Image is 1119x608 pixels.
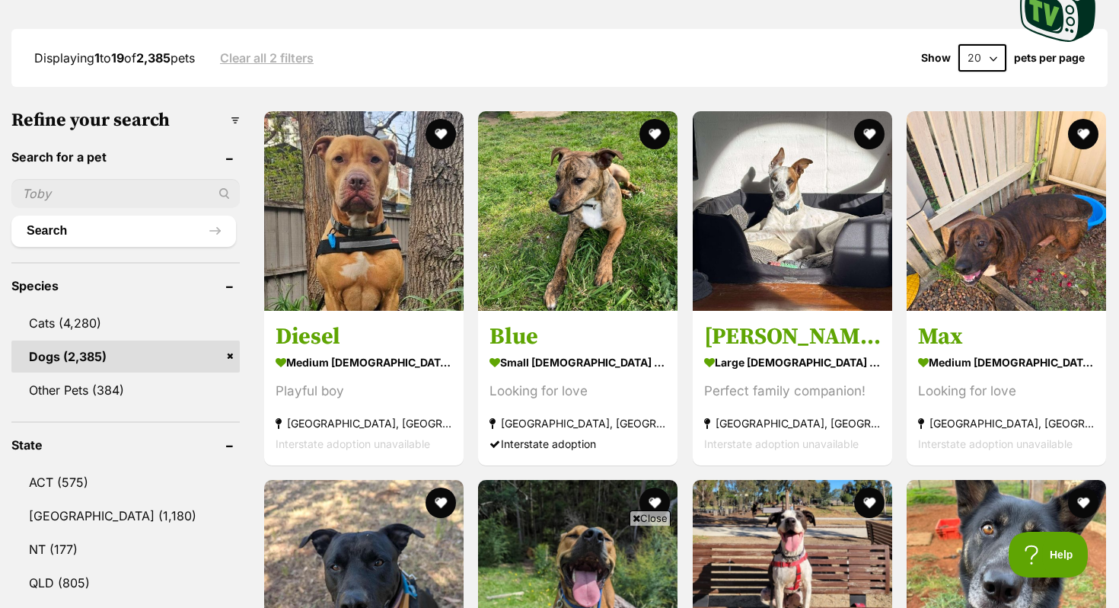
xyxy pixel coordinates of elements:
img: Blue - Bullmastiff Dog [478,111,677,311]
strong: 19 [111,50,124,66]
div: Looking for love [489,381,666,402]
span: Displaying to of pets [34,50,195,66]
a: Dogs (2,385) [11,341,240,373]
button: favourite [1068,119,1098,149]
a: ACT (575) [11,466,240,498]
strong: [GEOGRAPHIC_DATA], [GEOGRAPHIC_DATA] [704,413,881,434]
span: Show [921,52,951,64]
strong: medium [DEMOGRAPHIC_DATA] Dog [918,351,1095,373]
input: Toby [11,179,240,208]
iframe: Advertisement [282,532,837,600]
header: Species [11,279,240,293]
strong: 1 [94,50,100,66]
a: Other Pets (384) [11,374,240,406]
a: Max medium [DEMOGRAPHIC_DATA] Dog Looking for love [GEOGRAPHIC_DATA], [GEOGRAPHIC_DATA] Interstat... [907,311,1106,466]
button: favourite [426,488,456,518]
span: Interstate adoption unavailable [276,437,430,450]
strong: 2,385 [136,50,171,66]
div: Looking for love [918,381,1095,402]
div: Interstate adoption [489,434,666,454]
strong: [GEOGRAPHIC_DATA], [GEOGRAPHIC_DATA] [918,413,1095,434]
h3: Max [918,322,1095,351]
strong: [GEOGRAPHIC_DATA], [GEOGRAPHIC_DATA] [276,413,452,434]
img: Diesel - Staffordshire Bull Terrier Dog [264,111,464,311]
header: Search for a pet [11,150,240,164]
h3: Refine your search [11,110,240,131]
button: favourite [426,119,456,149]
h3: Diesel [276,322,452,351]
button: favourite [854,119,885,149]
img: Frankie - Mixed breed Dog [693,111,892,311]
h3: [PERSON_NAME] [704,322,881,351]
strong: small [DEMOGRAPHIC_DATA] Dog [489,351,666,373]
label: pets per page [1014,52,1085,64]
a: Blue small [DEMOGRAPHIC_DATA] Dog Looking for love [GEOGRAPHIC_DATA], [GEOGRAPHIC_DATA] Interstat... [478,311,677,466]
strong: medium [DEMOGRAPHIC_DATA] Dog [276,351,452,373]
a: QLD (805) [11,567,240,599]
a: Diesel medium [DEMOGRAPHIC_DATA] Dog Playful boy [GEOGRAPHIC_DATA], [GEOGRAPHIC_DATA] Interstate ... [264,311,464,466]
button: favourite [640,488,671,518]
button: Search [11,216,236,246]
img: Max - Dachshund x Boxer Dog [907,111,1106,311]
span: Interstate adoption unavailable [704,437,859,450]
a: Cats (4,280) [11,307,240,339]
div: Perfect family companion! [704,381,881,402]
button: favourite [854,488,885,518]
h3: Blue [489,322,666,351]
a: [GEOGRAPHIC_DATA] (1,180) [11,500,240,532]
a: NT (177) [11,533,240,565]
iframe: Help Scout Beacon - Open [1009,532,1089,578]
header: State [11,438,240,452]
strong: [GEOGRAPHIC_DATA], [GEOGRAPHIC_DATA] [489,413,666,434]
span: Close [630,510,671,526]
button: favourite [1068,488,1098,518]
a: [PERSON_NAME] large [DEMOGRAPHIC_DATA] Dog Perfect family companion! [GEOGRAPHIC_DATA], [GEOGRAPH... [693,311,892,466]
a: Clear all 2 filters [220,51,314,65]
div: Playful boy [276,381,452,402]
strong: large [DEMOGRAPHIC_DATA] Dog [704,351,881,373]
button: favourite [640,119,671,149]
span: Interstate adoption unavailable [918,437,1073,450]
